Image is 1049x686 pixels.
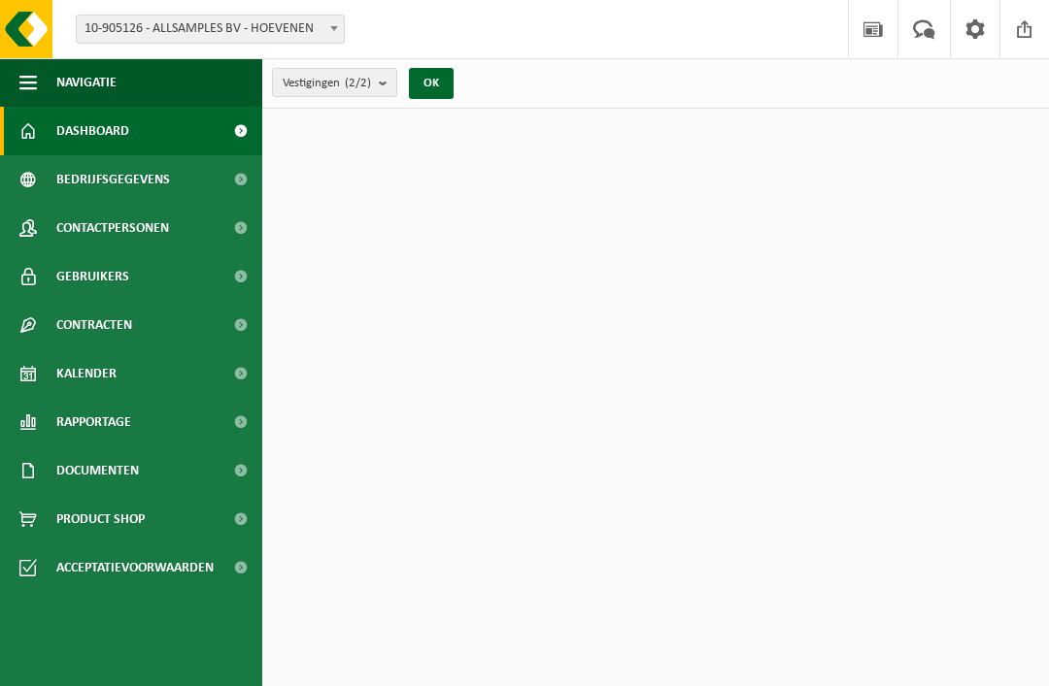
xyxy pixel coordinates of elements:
span: Kalender [56,349,117,398]
span: Acceptatievoorwaarden [56,543,214,592]
span: Contactpersonen [56,204,169,252]
span: Navigatie [56,58,117,107]
span: Rapportage [56,398,131,446]
span: Product Shop [56,495,145,543]
span: Gebruikers [56,252,129,301]
span: Contracten [56,301,132,349]
count: (2/2) [345,77,371,89]
span: 10-905126 - ALLSAMPLES BV - HOEVENEN [76,15,345,44]
span: 10-905126 - ALLSAMPLES BV - HOEVENEN [77,16,344,43]
button: OK [409,68,454,99]
span: Vestigingen [283,69,371,98]
span: Bedrijfsgegevens [56,155,170,204]
button: Vestigingen(2/2) [272,68,397,97]
span: Dashboard [56,107,129,155]
span: Documenten [56,446,139,495]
